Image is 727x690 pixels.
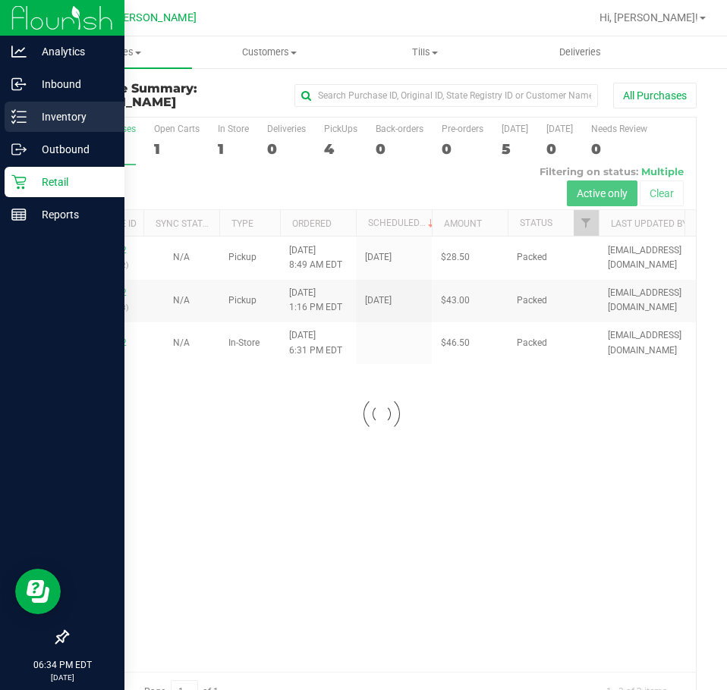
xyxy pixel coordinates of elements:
[502,36,658,68] a: Deliveries
[11,174,27,190] inline-svg: Retail
[348,36,503,68] a: Tills
[27,140,118,158] p: Outbound
[27,108,118,126] p: Inventory
[348,45,502,59] span: Tills
[27,75,118,93] p: Inbound
[192,36,348,68] a: Customers
[11,44,27,59] inline-svg: Analytics
[11,207,27,222] inline-svg: Reports
[27,42,118,61] p: Analytics
[27,173,118,191] p: Retail
[113,11,197,24] span: [PERSON_NAME]
[294,84,598,107] input: Search Purchase ID, Original ID, State Registry ID or Customer Name...
[539,45,622,59] span: Deliveries
[600,11,698,24] span: Hi, [PERSON_NAME]!
[15,569,61,614] iframe: Resource center
[7,658,118,672] p: 06:34 PM EDT
[11,109,27,124] inline-svg: Inventory
[27,205,118,224] p: Reports
[613,83,697,108] button: All Purchases
[7,672,118,683] p: [DATE]
[11,142,27,157] inline-svg: Outbound
[67,82,277,108] h3: Purchase Summary:
[11,77,27,92] inline-svg: Inbound
[193,45,347,59] span: Customers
